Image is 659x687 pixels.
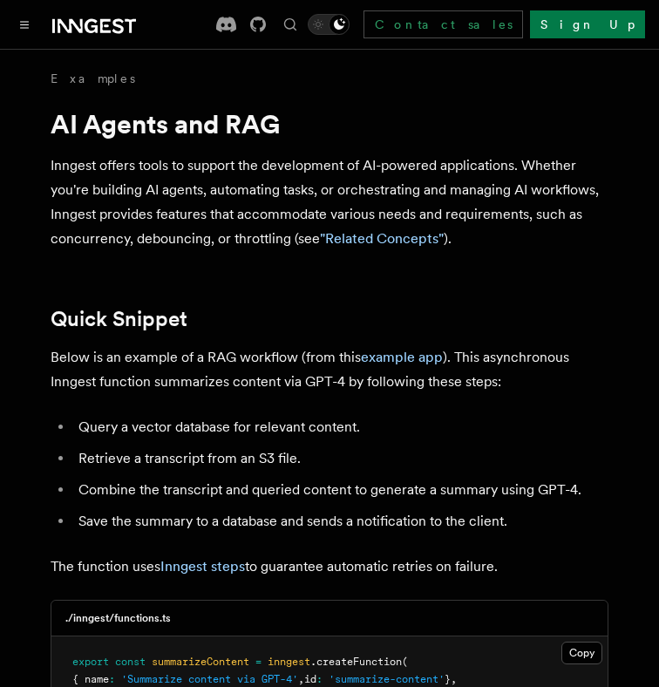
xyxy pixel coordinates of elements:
[72,673,109,685] span: { name
[51,108,608,139] h1: AI Agents and RAG
[561,642,602,664] button: Copy
[316,673,323,685] span: :
[255,656,262,668] span: =
[51,70,135,87] a: Examples
[109,673,115,685] span: :
[320,230,444,247] a: "Related Concepts"
[304,673,316,685] span: id
[51,345,608,394] p: Below is an example of a RAG workflow (from this ). This asynchronous Inngest function summarizes...
[361,349,443,365] a: example app
[65,611,171,625] h3: ./inngest/functions.ts
[73,415,608,439] li: Query a vector database for relevant content.
[121,673,298,685] span: 'Summarize content via GPT-4'
[268,656,310,668] span: inngest
[51,554,608,579] p: The function uses to guarantee automatic retries on failure.
[73,446,608,471] li: Retrieve a transcript from an S3 file.
[363,10,523,38] a: Contact sales
[115,656,146,668] span: const
[445,673,451,685] span: }
[73,478,608,502] li: Combine the transcript and queried content to generate a summary using GPT-4.
[298,673,304,685] span: ,
[280,14,301,35] button: Find something...
[308,14,350,35] button: Toggle dark mode
[152,656,249,668] span: summarizeContent
[310,656,402,668] span: .createFunction
[329,673,445,685] span: 'summarize-content'
[51,153,608,251] p: Inngest offers tools to support the development of AI-powered applications. Whether you're buildi...
[402,656,408,668] span: (
[160,558,245,575] a: Inngest steps
[72,656,109,668] span: export
[451,673,457,685] span: ,
[51,307,187,331] a: Quick Snippet
[14,14,35,35] button: Toggle navigation
[73,509,608,534] li: Save the summary to a database and sends a notification to the client.
[530,10,645,38] a: Sign Up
